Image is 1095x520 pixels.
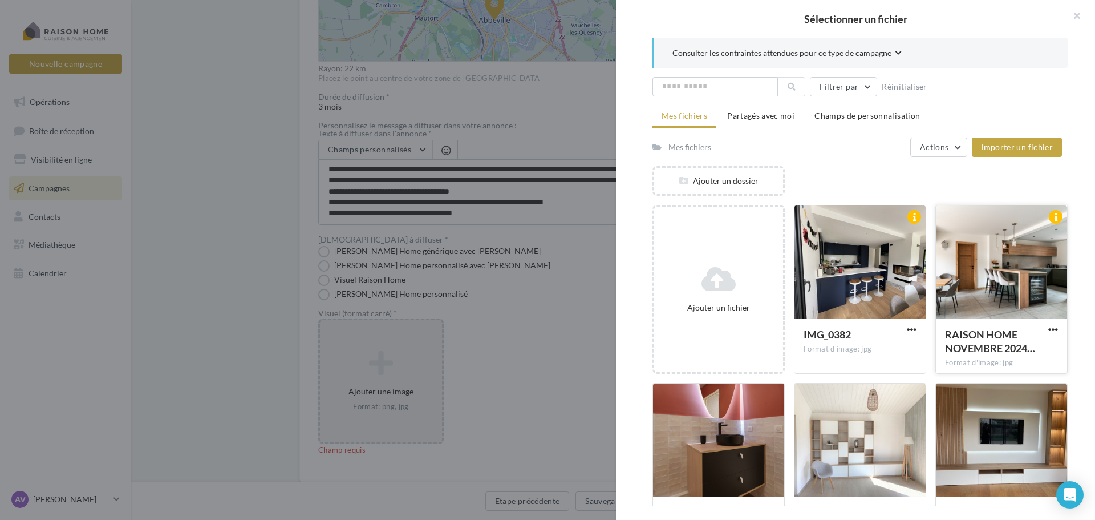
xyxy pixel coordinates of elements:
button: Réinitialiser [877,80,932,94]
div: Format d'image: jpg [945,358,1058,368]
h2: Sélectionner un fichier [634,14,1077,24]
span: Partagés avec moi [727,111,794,120]
span: Champs de personnalisation [814,111,920,120]
div: Format d'image: jpg [804,344,916,354]
span: Importer un fichier [981,142,1053,152]
span: Mes fichiers [662,111,707,120]
button: Filtrer par [810,77,877,96]
span: Consulter les contraintes attendues pour ce type de campagne [672,47,891,59]
span: RAISON HOME NOVEMBRE 2024 WEB©LABON3-30 [945,328,1035,354]
button: Consulter les contraintes attendues pour ce type de campagne [672,47,902,61]
div: Ajouter un dossier [654,175,783,187]
button: Actions [910,138,967,157]
span: IMG_0382 [804,328,851,341]
span: IMG_8772 [804,506,851,519]
span: IMG_3515 [945,506,992,519]
div: Open Intercom Messenger [1056,481,1084,509]
div: Mes fichiers [668,142,711,153]
button: Importer un fichier [972,138,1062,157]
div: Ajouter un fichier [659,302,778,313]
span: Actions [920,142,948,152]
